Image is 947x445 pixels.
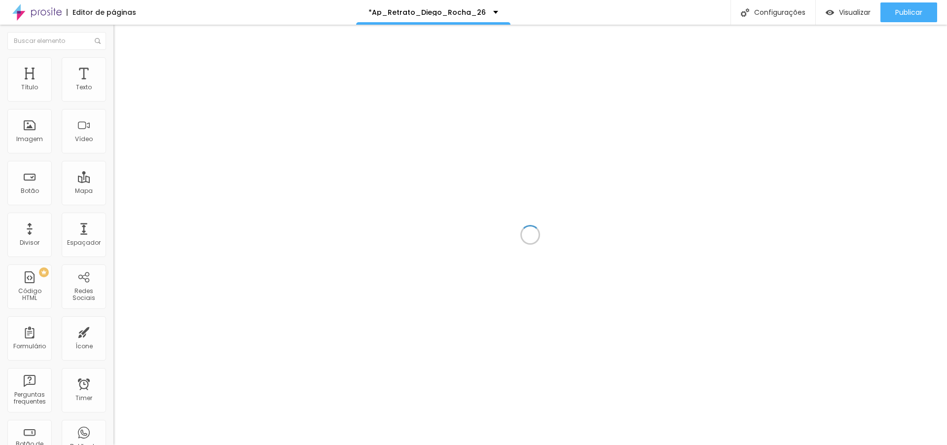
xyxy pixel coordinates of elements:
div: Redes Sociais [64,288,103,302]
img: Icone [95,38,101,44]
div: Espaçador [67,239,101,246]
button: Visualizar [816,2,880,22]
button: Publicar [880,2,937,22]
img: Icone [741,8,749,17]
div: Timer [75,395,92,402]
div: Perguntas frequentes [10,391,49,406]
p: *Ap_Retrato_Diego_Rocha_26 [368,9,486,16]
div: Texto [76,84,92,91]
span: Visualizar [839,8,871,16]
div: Título [21,84,38,91]
img: view-1.svg [826,8,834,17]
div: Vídeo [75,136,93,143]
div: Ícone [75,343,93,350]
span: Publicar [895,8,922,16]
div: Formulário [13,343,46,350]
div: Imagem [16,136,43,143]
div: Mapa [75,187,93,194]
div: Divisor [20,239,39,246]
div: Editor de páginas [67,9,136,16]
input: Buscar elemento [7,32,106,50]
div: Código HTML [10,288,49,302]
div: Botão [21,187,39,194]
